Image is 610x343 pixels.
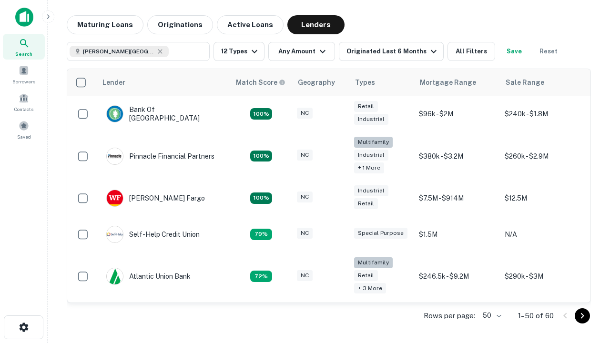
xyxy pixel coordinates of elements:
[414,252,500,301] td: $246.5k - $9.2M
[355,77,375,88] div: Types
[518,310,554,322] p: 1–50 of 60
[250,108,272,120] div: Matching Properties: 14, hasApolloMatch: undefined
[297,228,313,239] div: NC
[479,309,503,323] div: 50
[354,270,378,281] div: Retail
[354,185,388,196] div: Industrial
[506,77,544,88] div: Sale Range
[420,77,476,88] div: Mortgage Range
[12,78,35,85] span: Borrowers
[297,270,313,281] div: NC
[562,267,610,313] iframe: Chat Widget
[298,77,335,88] div: Geography
[230,69,292,96] th: Capitalize uses an advanced AI algorithm to match your search with the best lender. The match sco...
[217,15,284,34] button: Active Loans
[107,148,123,164] img: picture
[414,300,500,336] td: $200k - $3.3M
[107,268,123,284] img: picture
[414,132,500,180] td: $380k - $3.2M
[107,226,123,242] img: picture
[287,15,345,34] button: Lenders
[354,101,378,112] div: Retail
[67,15,143,34] button: Maturing Loans
[414,96,500,132] td: $96k - $2M
[268,42,335,61] button: Any Amount
[106,268,191,285] div: Atlantic Union Bank
[500,132,586,180] td: $260k - $2.9M
[500,216,586,252] td: N/A
[354,114,388,125] div: Industrial
[414,69,500,96] th: Mortgage Range
[500,252,586,301] td: $290k - $3M
[575,308,590,323] button: Go to next page
[500,180,586,216] td: $12.5M
[15,8,33,27] img: capitalize-icon.png
[236,77,285,88] div: Capitalize uses an advanced AI algorithm to match your search with the best lender. The match sco...
[83,47,154,56] span: [PERSON_NAME][GEOGRAPHIC_DATA], [GEOGRAPHIC_DATA]
[106,226,200,243] div: Self-help Credit Union
[106,148,214,165] div: Pinnacle Financial Partners
[354,283,386,294] div: + 3 more
[346,46,439,57] div: Originated Last 6 Months
[17,133,31,141] span: Saved
[447,42,495,61] button: All Filters
[339,42,444,61] button: Originated Last 6 Months
[533,42,564,61] button: Reset
[147,15,213,34] button: Originations
[102,77,125,88] div: Lender
[97,69,230,96] th: Lender
[424,310,475,322] p: Rows per page:
[250,151,272,162] div: Matching Properties: 25, hasApolloMatch: undefined
[500,96,586,132] td: $240k - $1.8M
[414,216,500,252] td: $1.5M
[3,89,45,115] a: Contacts
[250,192,272,204] div: Matching Properties: 15, hasApolloMatch: undefined
[106,105,221,122] div: Bank Of [GEOGRAPHIC_DATA]
[292,69,349,96] th: Geography
[354,257,393,268] div: Multifamily
[3,117,45,142] a: Saved
[354,137,393,148] div: Multifamily
[297,192,313,202] div: NC
[349,69,414,96] th: Types
[250,271,272,282] div: Matching Properties: 10, hasApolloMatch: undefined
[213,42,264,61] button: 12 Types
[500,300,586,336] td: $480k - $3.1M
[354,228,407,239] div: Special Purpose
[354,150,388,161] div: Industrial
[15,50,32,58] span: Search
[3,61,45,87] a: Borrowers
[14,105,33,113] span: Contacts
[250,229,272,240] div: Matching Properties: 11, hasApolloMatch: undefined
[354,162,384,173] div: + 1 more
[499,42,529,61] button: Save your search to get updates of matches that match your search criteria.
[297,108,313,119] div: NC
[106,190,205,207] div: [PERSON_NAME] Fargo
[354,198,378,209] div: Retail
[414,180,500,216] td: $7.5M - $914M
[500,69,586,96] th: Sale Range
[3,34,45,60] a: Search
[107,190,123,206] img: picture
[297,150,313,161] div: NC
[236,77,284,88] h6: Match Score
[107,106,123,122] img: picture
